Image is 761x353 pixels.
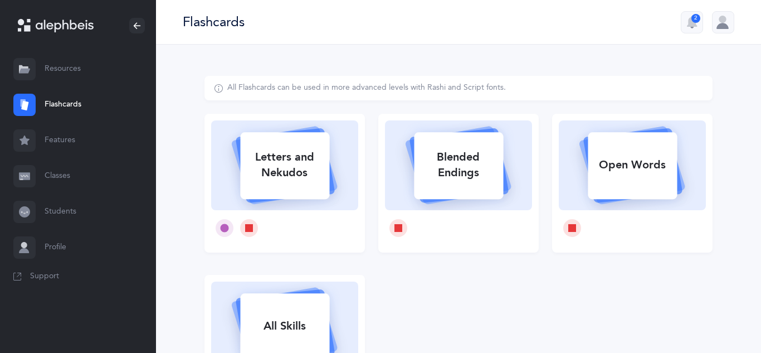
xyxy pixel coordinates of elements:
[183,13,245,31] div: Flashcards
[681,11,703,33] button: 2
[691,14,700,23] div: 2
[414,143,503,187] div: Blended Endings
[30,271,59,282] span: Support
[227,83,506,94] div: All Flashcards can be used in more advanced levels with Rashi and Script fonts.
[240,312,329,341] div: All Skills
[240,143,329,187] div: Letters and Nekudos
[588,151,677,180] div: Open Words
